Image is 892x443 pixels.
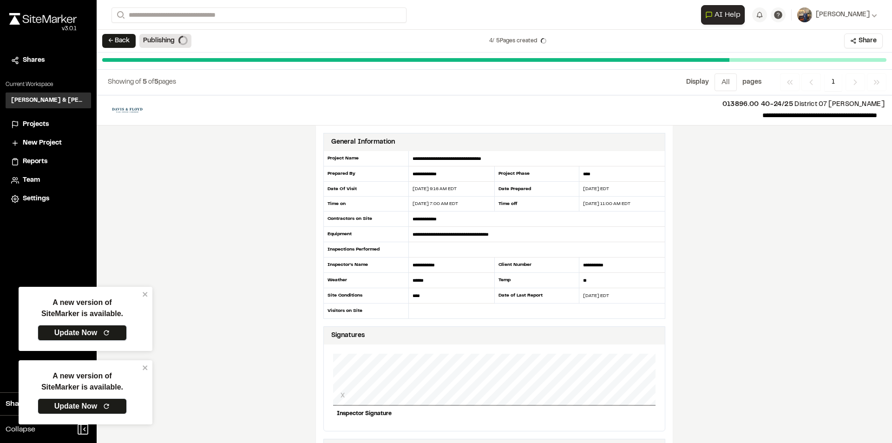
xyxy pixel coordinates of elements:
[409,185,494,192] div: [DATE] 9:16 AM EDT
[715,73,737,91] button: All
[797,7,877,22] button: [PERSON_NAME]
[23,55,45,66] span: Shares
[6,424,35,435] span: Collapse
[23,119,49,130] span: Projects
[142,364,149,371] button: close
[23,194,49,204] span: Settings
[825,73,842,91] span: 1
[9,13,77,25] img: rebrand.png
[323,182,409,197] div: Date Of Visit
[323,197,409,212] div: Time on
[11,96,85,105] h3: [PERSON_NAME] & [PERSON_NAME] Inc.
[11,138,85,148] a: New Project
[158,99,885,110] p: District 07 [PERSON_NAME]
[701,5,748,25] div: Open AI Assistant
[323,242,409,258] div: Inspections Performed
[23,138,62,148] span: New Project
[11,119,85,130] a: Projects
[23,175,40,185] span: Team
[494,258,580,273] div: Client Number
[11,55,85,66] a: Shares
[23,157,47,167] span: Reports
[579,292,665,299] div: [DATE] EDT
[579,185,665,192] div: [DATE] EDT
[41,370,123,393] p: A new version of SiteMarker is available.
[496,37,537,45] span: 5 Pages created
[323,258,409,273] div: Inspector's Name
[41,297,123,319] p: A new version of SiteMarker is available.
[323,212,409,227] div: Contractors on Site
[143,79,147,85] span: 5
[142,291,149,298] button: close
[323,288,409,304] div: Site Conditions
[341,357,345,401] p: X
[844,33,883,48] button: Share
[154,79,158,85] span: 5
[494,182,580,197] div: Date Prepared
[323,304,409,318] div: Visitors on Site
[686,77,709,87] p: Display
[494,288,580,304] div: Date of Last Report
[102,34,136,48] button: ← Back
[701,5,745,25] button: Open AI Assistant
[11,157,85,167] a: Reports
[108,77,176,87] p: of pages
[38,398,127,414] a: Update Now
[409,200,494,207] div: [DATE] 7:00 AM EDT
[715,9,741,20] span: AI Help
[331,331,365,341] div: Signatures
[9,25,77,33] div: Oh geez...please don't...
[323,166,409,182] div: Prepared By
[331,137,395,147] div: General Information
[742,77,761,87] p: page s
[38,325,127,341] a: Update Now
[494,273,580,288] div: Temp
[489,37,537,45] p: 4 /
[780,73,886,91] nav: Navigation
[816,10,870,20] span: [PERSON_NAME]
[579,200,665,207] div: [DATE] 11:00 AM EDT
[323,273,409,288] div: Weather
[108,79,143,85] span: Showing of
[494,197,580,212] div: Time off
[111,7,128,23] button: Search
[722,102,793,107] span: 013896.00 40-24/25
[323,227,409,242] div: Equipment
[6,398,68,410] span: Share Workspace
[6,80,91,89] p: Current Workspace
[797,7,812,22] img: User
[333,406,656,422] div: Inspector Signature
[11,194,85,204] a: Settings
[139,34,191,48] div: Publishing
[323,151,409,166] div: Project Name
[494,166,580,182] div: Project Phase
[104,103,151,118] img: file
[11,175,85,185] a: Team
